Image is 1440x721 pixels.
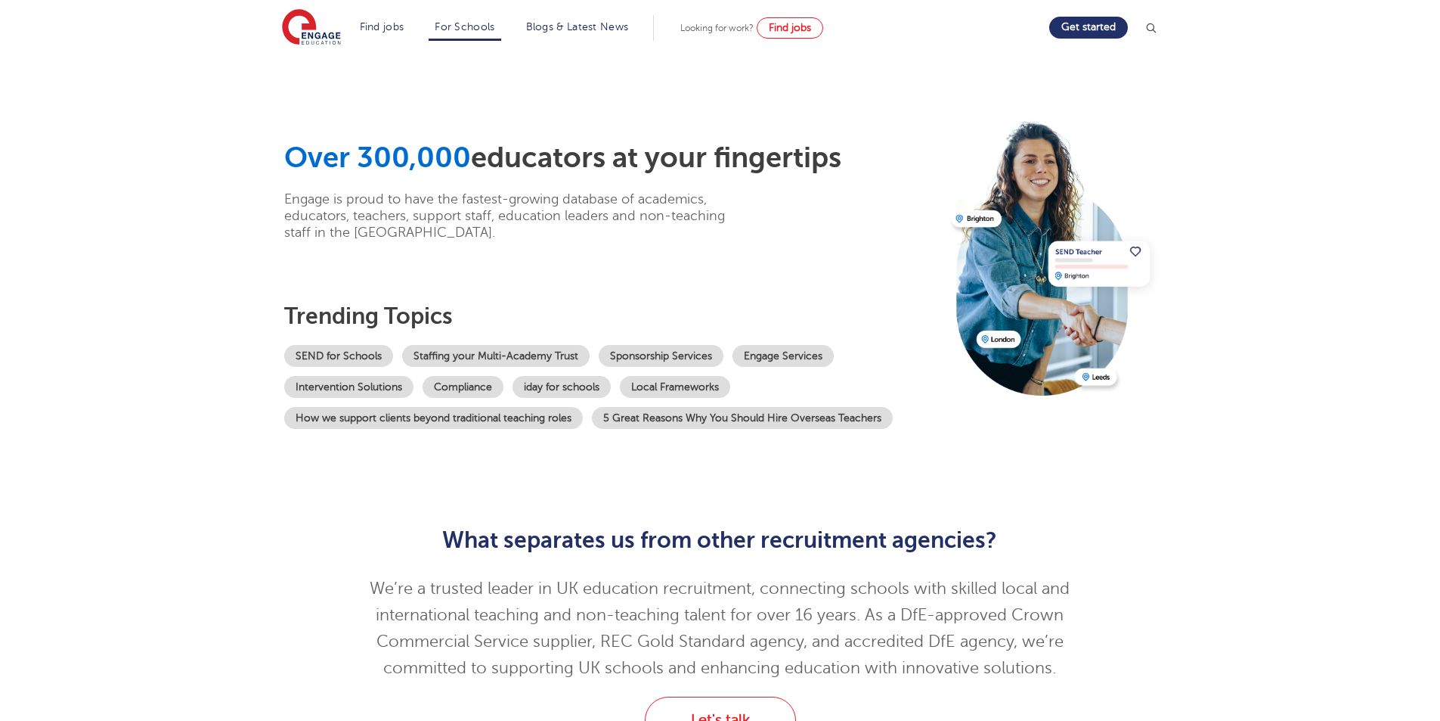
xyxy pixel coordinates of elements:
[757,17,823,39] a: Find jobs
[284,376,413,398] a: Intervention Solutions
[1049,17,1128,39] a: Get started
[349,576,1091,682] p: We’re a trusted leader in UK education recruitment, connecting schools with skilled local and int...
[284,407,583,429] a: How we support clients beyond traditional teaching roles
[349,527,1091,553] h2: What separates us from other recruitment agencies?
[360,21,404,33] a: Find jobs
[284,141,940,176] h1: educators at your fingertips
[284,303,940,330] h3: Trending topics
[769,22,811,33] span: Find jobs
[599,345,723,367] a: Sponsorship Services
[732,345,834,367] a: Engage Services
[423,376,503,398] a: Compliance
[526,21,629,33] a: Blogs & Latest News
[680,23,754,33] span: Looking for work?
[284,345,393,367] a: SEND for Schools
[402,345,590,367] a: Staffing your Multi-Academy Trust
[435,21,494,33] a: For Schools
[620,376,730,398] a: Local Frameworks
[592,407,893,429] a: 5 Great Reasons Why You Should Hire Overseas Teachers
[513,376,611,398] a: iday for schools
[282,9,341,47] img: Engage Education
[284,141,471,174] span: Over 300,000
[284,191,749,241] p: Engage is proud to have the fastest-growing database of academics, educators, teachers, support s...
